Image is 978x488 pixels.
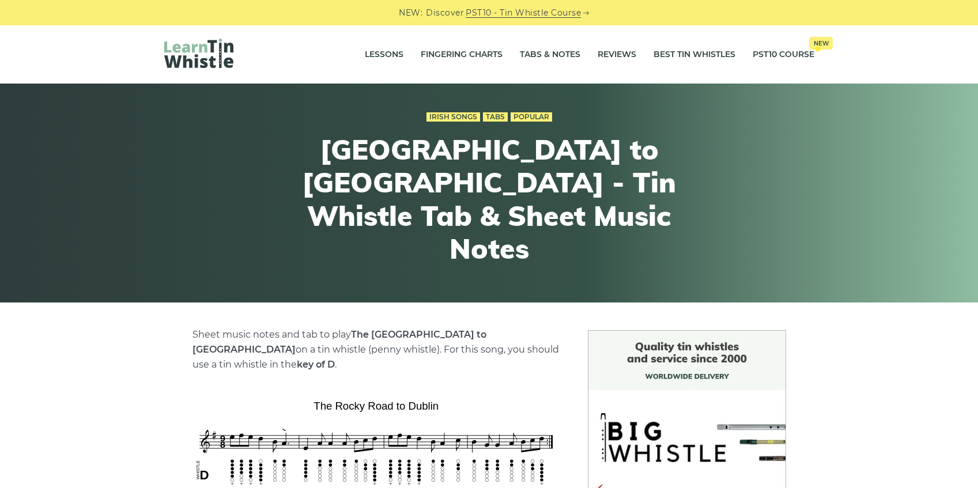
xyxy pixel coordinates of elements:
[164,39,233,68] img: LearnTinWhistle.com
[753,40,814,69] a: PST10 CourseNew
[421,40,503,69] a: Fingering Charts
[277,133,701,266] h1: [GEOGRAPHIC_DATA] to [GEOGRAPHIC_DATA] - Tin Whistle Tab & Sheet Music Notes
[426,112,480,122] a: Irish Songs
[365,40,403,69] a: Lessons
[192,327,560,372] p: Sheet music notes and tab to play on a tin whistle (penny whistle). For this song, you should use...
[483,112,508,122] a: Tabs
[654,40,735,69] a: Best Tin Whistles
[598,40,636,69] a: Reviews
[297,359,335,370] strong: key of D
[520,40,580,69] a: Tabs & Notes
[511,112,552,122] a: Popular
[809,37,833,50] span: New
